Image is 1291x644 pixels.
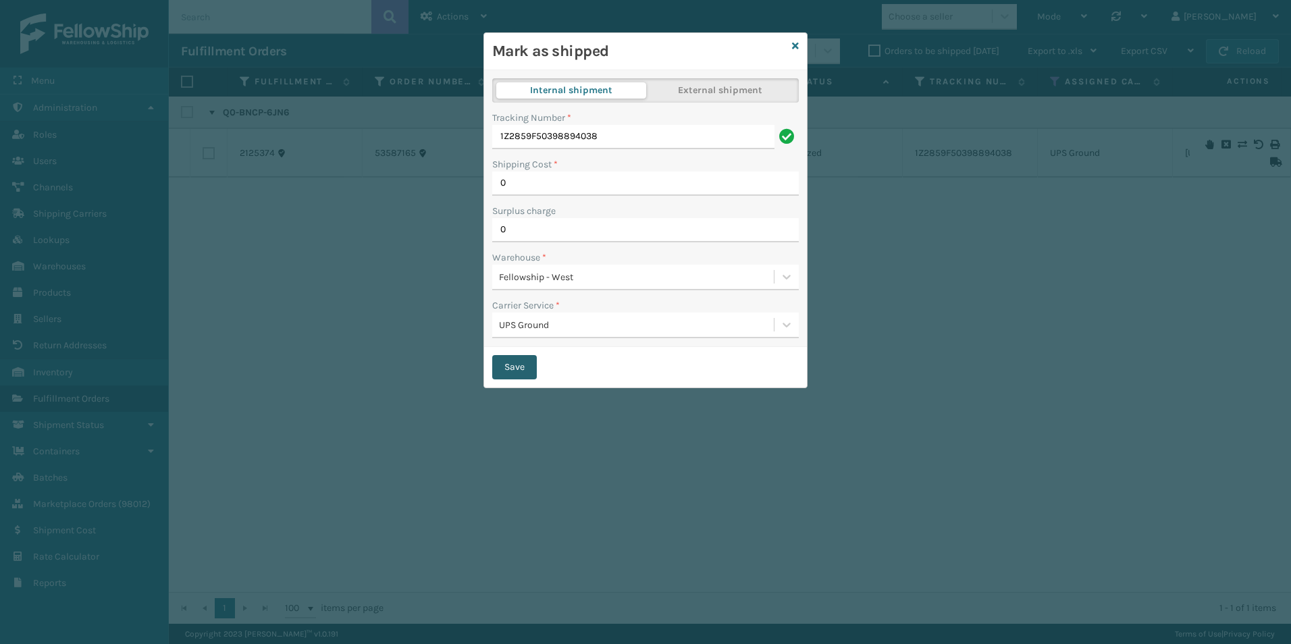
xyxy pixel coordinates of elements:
[492,204,556,218] label: Surplus charge
[492,111,571,125] label: Tracking Number
[499,318,775,332] div: UPS Ground
[492,355,537,379] button: Save
[492,298,560,313] label: Carrier Service
[492,41,787,61] h3: Mark as shipped
[492,157,558,171] label: Shipping Cost
[499,270,775,284] div: Fellowship - West
[645,82,795,99] button: External shipment
[492,250,546,265] label: Warehouse
[496,82,646,99] button: Internal shipment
